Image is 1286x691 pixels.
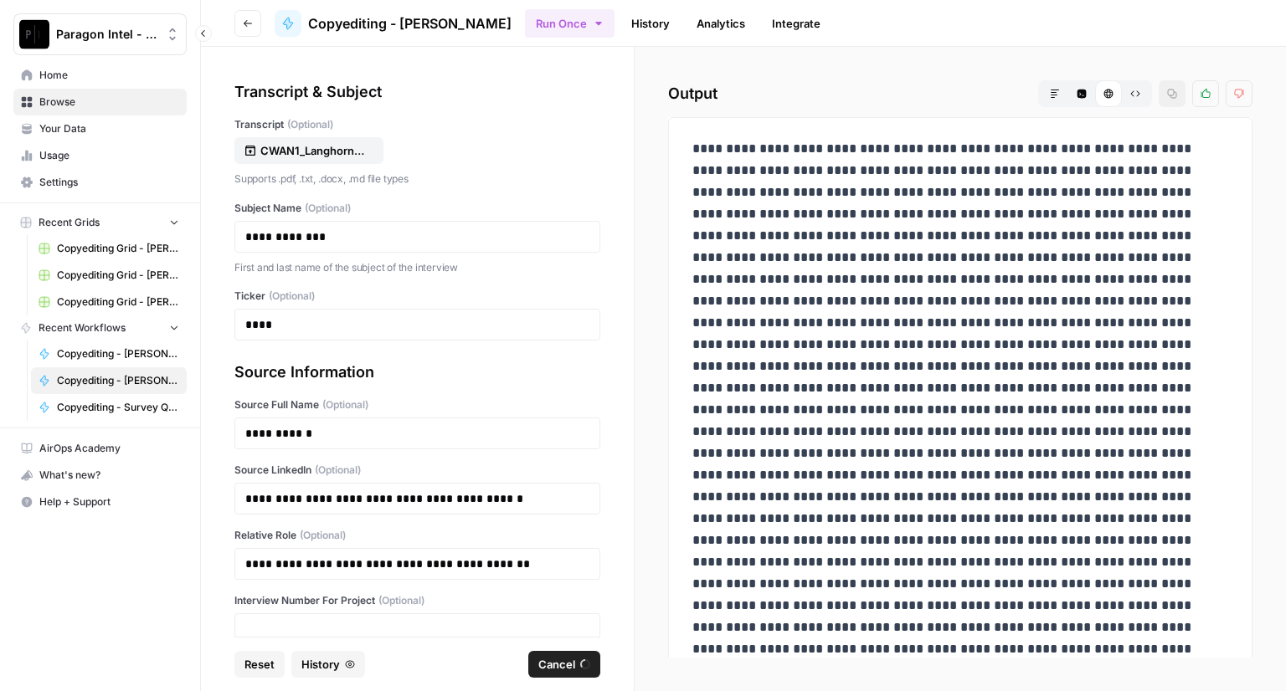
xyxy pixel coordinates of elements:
[13,115,187,142] a: Your Data
[287,117,333,132] span: (Optional)
[13,89,187,115] a: Browse
[269,289,315,304] span: (Optional)
[31,289,187,315] a: Copyediting Grid - [PERSON_NAME]
[57,268,179,283] span: Copyediting Grid - [PERSON_NAME]
[39,148,179,163] span: Usage
[13,462,187,489] button: What's new?
[13,62,187,89] a: Home
[39,320,126,335] span: Recent Workflows
[57,346,179,361] span: Copyediting - [PERSON_NAME]
[19,19,49,49] img: Paragon Intel - Copyediting Logo
[234,289,600,304] label: Ticker
[525,9,615,38] button: Run Once
[300,528,346,543] span: (Optional)
[13,142,187,169] a: Usage
[14,463,186,488] div: What's new?
[234,397,600,412] label: Source Full Name
[275,10,512,37] a: Copyediting - [PERSON_NAME]
[39,175,179,190] span: Settings
[57,241,179,256] span: Copyediting Grid - [PERSON_NAME]
[234,80,600,104] div: Transcript & Subject
[13,13,187,55] button: Workspace: Paragon Intel - Copyediting
[762,10,831,37] a: Integrate
[234,528,600,543] label: Relative Role
[39,68,179,83] span: Home
[322,397,368,412] span: (Optional)
[315,463,361,478] span: (Optional)
[234,593,600,608] label: Interview Number For Project
[39,121,179,136] span: Your Data
[244,656,275,673] span: Reset
[234,361,600,384] div: Source Information
[31,367,187,394] a: Copyediting - [PERSON_NAME]
[31,235,187,262] a: Copyediting Grid - [PERSON_NAME]
[305,201,351,216] span: (Optional)
[39,441,179,456] span: AirOps Academy
[57,294,179,310] span: Copyediting Grid - [PERSON_NAME]
[234,463,600,478] label: Source LinkedIn
[538,656,575,673] span: Cancel
[687,10,755,37] a: Analytics
[31,340,187,367] a: Copyediting - [PERSON_NAME]
[13,315,187,340] button: Recent Workflows
[234,259,600,276] p: First and last name of the subject of the interview
[13,435,187,462] a: AirOps Academy
[57,373,179,388] span: Copyediting - [PERSON_NAME]
[234,117,600,132] label: Transcript
[13,489,187,515] button: Help + Support
[528,651,600,678] button: Cancel
[57,400,179,415] span: Copyediting - Survey Questions - [PERSON_NAME]
[31,394,187,421] a: Copyediting - Survey Questions - [PERSON_NAME]
[668,80,1253,107] h2: Output
[301,656,340,673] span: History
[234,171,600,187] p: Supports .pdf, .txt, .docx, .md file types
[621,10,680,37] a: History
[56,26,157,43] span: Paragon Intel - Copyediting
[378,593,424,608] span: (Optional)
[39,95,179,110] span: Browse
[234,137,383,164] button: CWAN1_Langhorne_Raw File.docx
[260,142,368,159] p: CWAN1_Langhorne_Raw File.docx
[234,201,600,216] label: Subject Name
[234,651,285,678] button: Reset
[39,494,179,509] span: Help + Support
[308,13,512,33] span: Copyediting - [PERSON_NAME]
[31,262,187,289] a: Copyediting Grid - [PERSON_NAME]
[291,651,365,678] button: History
[13,210,187,235] button: Recent Grids
[13,169,187,196] a: Settings
[39,215,100,230] span: Recent Grids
